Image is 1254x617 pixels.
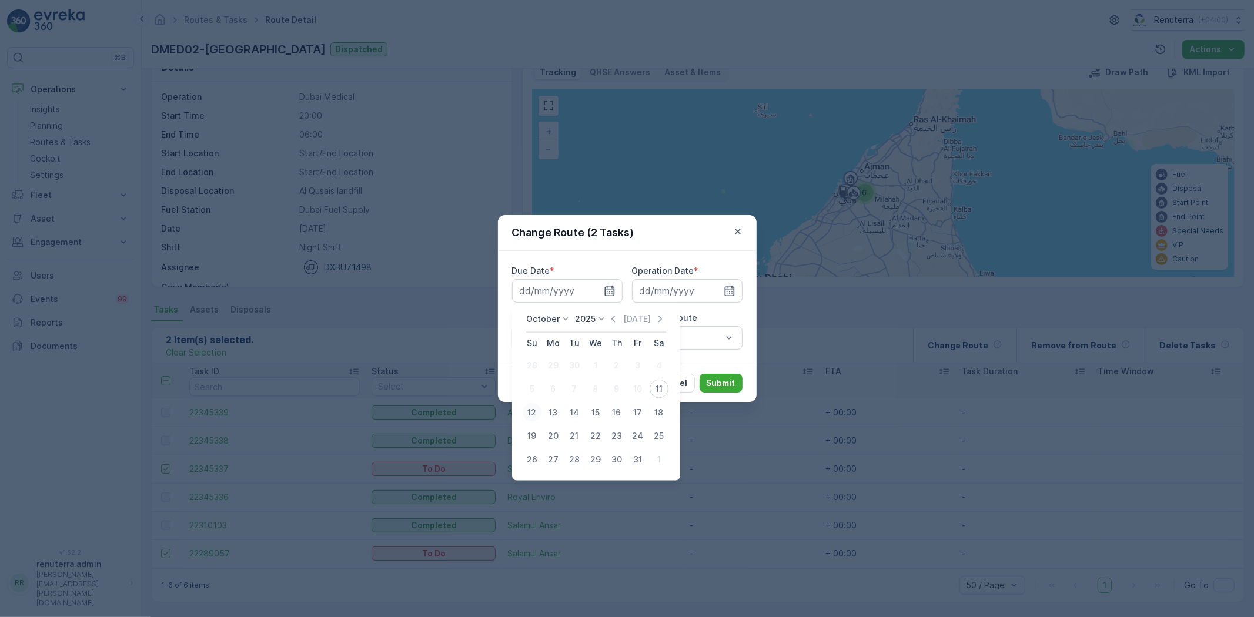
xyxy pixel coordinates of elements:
div: 17 [628,403,647,422]
p: Change Route (2 Tasks) [512,224,634,241]
div: 22 [586,427,605,445]
p: 2025 [576,313,596,325]
input: dd/mm/yyyy [632,279,743,303]
div: 3 [628,356,647,375]
div: 1 [586,356,605,375]
div: 8 [586,380,605,398]
div: 13 [544,403,563,422]
th: Tuesday [564,333,585,354]
div: 12 [523,403,541,422]
div: 27 [544,450,563,469]
div: 14 [565,403,584,422]
th: Thursday [606,333,627,354]
div: 4 [650,356,668,375]
div: 11 [650,380,668,398]
button: Submit [700,374,743,393]
div: 29 [544,356,563,375]
div: 16 [607,403,626,422]
div: 31 [628,450,647,469]
p: October [526,313,560,325]
div: 9 [607,380,626,398]
div: 28 [523,356,541,375]
div: 7 [565,380,584,398]
label: Due Date [512,266,550,276]
label: Operation Date [632,266,694,276]
p: Select [641,331,722,345]
div: 30 [607,450,626,469]
div: 24 [628,427,647,445]
div: 10 [628,380,647,398]
th: Monday [543,333,564,354]
div: 20 [544,427,563,445]
div: 5 [523,380,541,398]
input: dd/mm/yyyy [512,279,623,303]
th: Wednesday [585,333,606,354]
div: 15 [586,403,605,422]
div: 18 [650,403,668,422]
th: Friday [627,333,648,354]
div: 6 [544,380,563,398]
div: 2 [607,356,626,375]
th: Sunday [521,333,543,354]
div: 25 [650,427,668,445]
div: 21 [565,427,584,445]
th: Saturday [648,333,670,354]
p: Submit [707,377,735,389]
div: 23 [607,427,626,445]
div: 30 [565,356,584,375]
div: 29 [586,450,605,469]
p: [DATE] [623,313,651,325]
div: 1 [650,450,668,469]
div: 26 [523,450,541,469]
div: 19 [523,427,541,445]
div: 28 [565,450,584,469]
